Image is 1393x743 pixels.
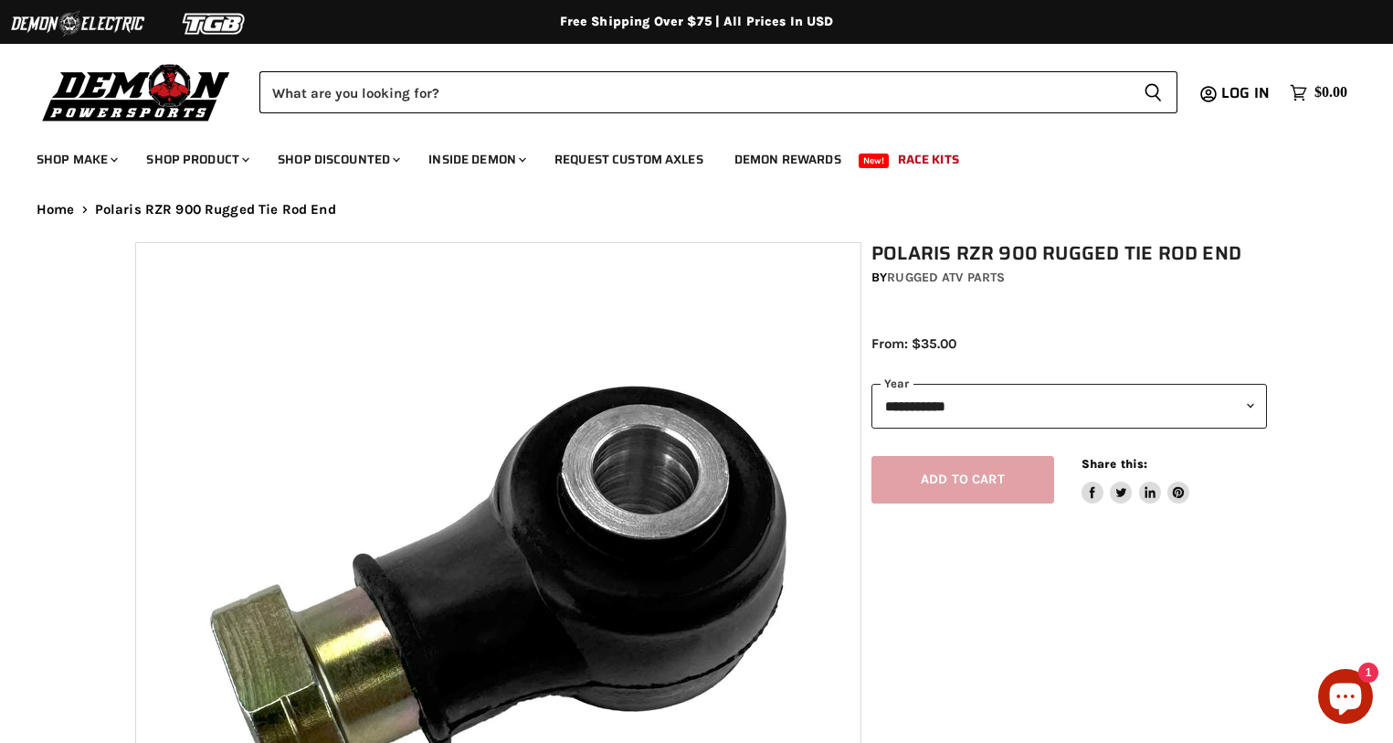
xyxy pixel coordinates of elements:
[871,242,1268,265] h1: Polaris RZR 900 Rugged Tie Rod End
[264,141,411,178] a: Shop Discounted
[259,71,1129,113] input: Search
[1082,457,1147,471] span: Share this:
[37,202,75,218] a: Home
[146,6,283,41] img: TGB Logo 2
[1314,84,1347,101] span: $0.00
[859,154,890,168] span: New!
[132,141,260,178] a: Shop Product
[721,141,855,178] a: Demon Rewards
[415,141,537,178] a: Inside Demon
[1313,669,1378,728] inbox-online-store-chat: Shopify online store chat
[887,270,1005,285] a: Rugged ATV Parts
[1082,456,1190,504] aside: Share this:
[1129,71,1177,113] button: Search
[9,6,146,41] img: Demon Electric Logo 2
[23,133,1343,178] ul: Main menu
[884,141,973,178] a: Race Kits
[37,59,237,124] img: Demon Powersports
[871,268,1268,288] div: by
[23,141,129,178] a: Shop Make
[871,335,956,352] span: From: $35.00
[1281,80,1356,106] a: $0.00
[1213,85,1281,101] a: Log in
[541,141,717,178] a: Request Custom Axles
[259,71,1177,113] form: Product
[1221,81,1270,104] span: Log in
[871,384,1268,429] select: year
[95,202,336,218] span: Polaris RZR 900 Rugged Tie Rod End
